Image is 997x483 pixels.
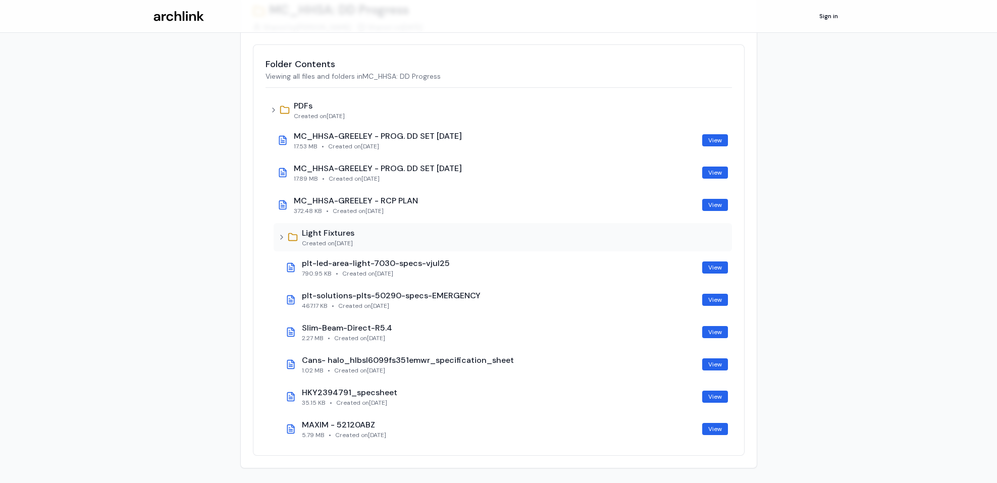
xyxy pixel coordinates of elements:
span: Created on [DATE] [334,366,385,374]
span: • [332,302,334,310]
h2: Folder Contents [266,57,732,71]
a: View [702,261,728,274]
div: MAXIM - 52120ABZ [302,419,698,431]
div: Slim-Beam-Direct-R5.4 [302,322,698,334]
span: • [326,207,329,215]
div: plt-led-area-light-7030-specs-vjul25 [302,257,698,270]
a: View [702,294,728,306]
div: MC_HHSA-GREELEY - PROG. DD SET [DATE] [294,163,698,175]
a: View [702,391,728,403]
span: • [322,142,324,150]
div: Created on [DATE] [294,112,345,120]
span: • [329,431,331,439]
a: View [702,134,728,146]
a: View [702,358,728,370]
div: Cans- halo_hlbsl6099fs351emwr_specification_sheet [302,354,698,366]
div: Created on [DATE] [302,239,354,247]
p: Viewing all files and folders in MC_HHSA: DD Progress [266,71,732,81]
span: Created on [DATE] [333,207,384,215]
span: Created on [DATE] [334,334,385,342]
a: View [702,167,728,179]
a: Sign in [813,8,844,24]
span: Created on [DATE] [338,302,389,310]
a: View [702,423,728,435]
div: MC_HHSA-GREELEY - RCP PLAN [294,195,698,207]
span: 1.02 MB [302,366,324,374]
span: Created on [DATE] [336,399,387,407]
div: Light Fixtures [302,227,354,239]
span: 372.48 KB [294,207,322,215]
span: Created on [DATE] [329,175,380,183]
span: • [328,334,330,342]
div: MC_HHSA-GREELEY - PROG. DD SET [DATE] [294,130,698,142]
span: Created on [DATE] [328,142,379,150]
div: HKY2394791_specsheet [302,387,698,399]
div: PDFs [294,100,345,112]
a: View [702,199,728,211]
span: • [328,366,330,374]
span: 5.79 MB [302,431,325,439]
span: 2.27 MB [302,334,324,342]
span: 790.95 KB [302,270,332,278]
span: • [330,399,332,407]
span: Created on [DATE] [342,270,393,278]
img: Archlink [153,11,204,22]
span: Created on [DATE] [335,431,386,439]
span: 17.89 MB [294,175,318,183]
div: plt-solutions-plts-50290-specs-EMERGENCY [302,290,698,302]
span: 35.15 KB [302,399,326,407]
span: 467.17 KB [302,302,328,310]
span: • [322,175,325,183]
span: • [336,270,338,278]
span: 17.53 MB [294,142,318,150]
a: View [702,326,728,338]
